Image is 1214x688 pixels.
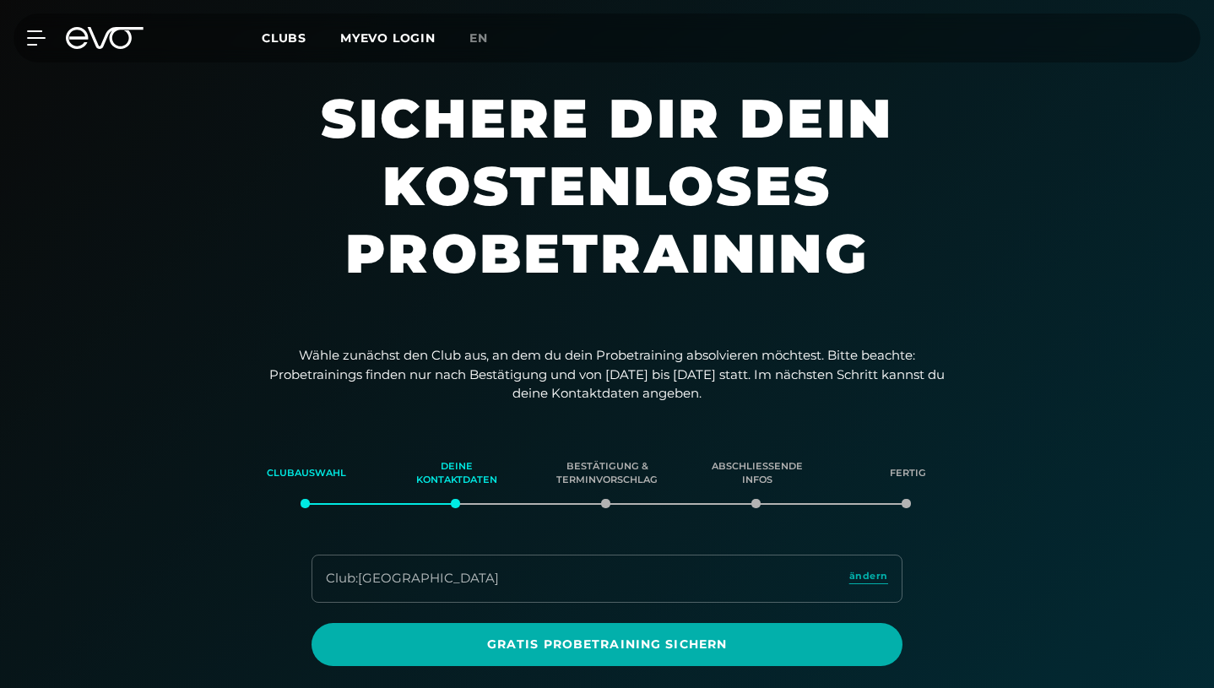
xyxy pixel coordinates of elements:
[340,30,436,46] a: MYEVO LOGIN
[854,451,962,496] div: Fertig
[262,30,340,46] a: Clubs
[469,29,508,48] a: en
[849,569,888,588] a: ändern
[326,569,499,588] div: Club : [GEOGRAPHIC_DATA]
[262,30,306,46] span: Clubs
[269,346,945,404] p: Wähle zunächst den Club aus, an dem du dein Probetraining absolvieren möchtest. Bitte beachte: Pr...
[849,569,888,583] span: ändern
[553,451,661,496] div: Bestätigung & Terminvorschlag
[703,451,811,496] div: Abschließende Infos
[252,451,360,496] div: Clubauswahl
[332,636,882,653] span: Gratis Probetraining sichern
[312,623,902,666] a: Gratis Probetraining sichern
[403,451,511,496] div: Deine Kontaktdaten
[219,84,995,321] h1: Sichere dir dein kostenloses Probetraining
[469,30,488,46] span: en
